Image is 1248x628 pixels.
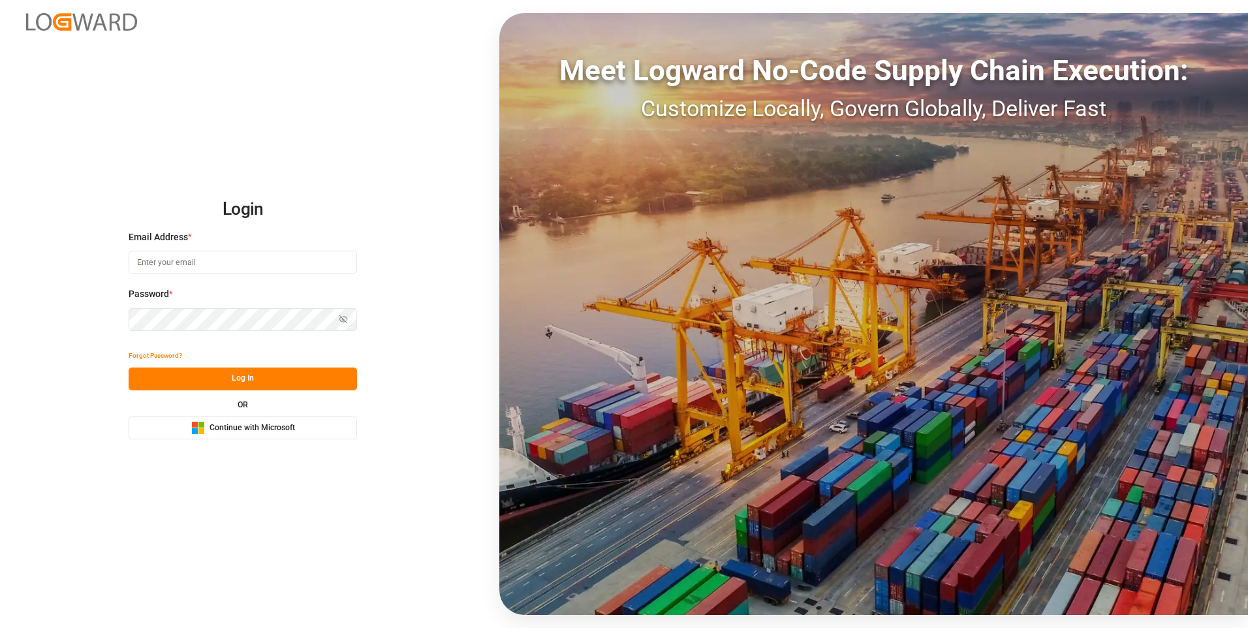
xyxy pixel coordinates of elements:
[129,416,357,439] button: Continue with Microsoft
[129,287,169,301] span: Password
[499,49,1248,92] div: Meet Logward No-Code Supply Chain Execution:
[129,368,357,390] button: Log In
[129,230,188,244] span: Email Address
[129,345,182,368] button: Forgot Password?
[238,401,248,409] small: OR
[26,13,137,31] img: Logward_new_orange.png
[129,189,357,230] h2: Login
[210,422,295,434] span: Continue with Microsoft
[499,92,1248,125] div: Customize Locally, Govern Globally, Deliver Fast
[129,251,357,274] input: Enter your email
